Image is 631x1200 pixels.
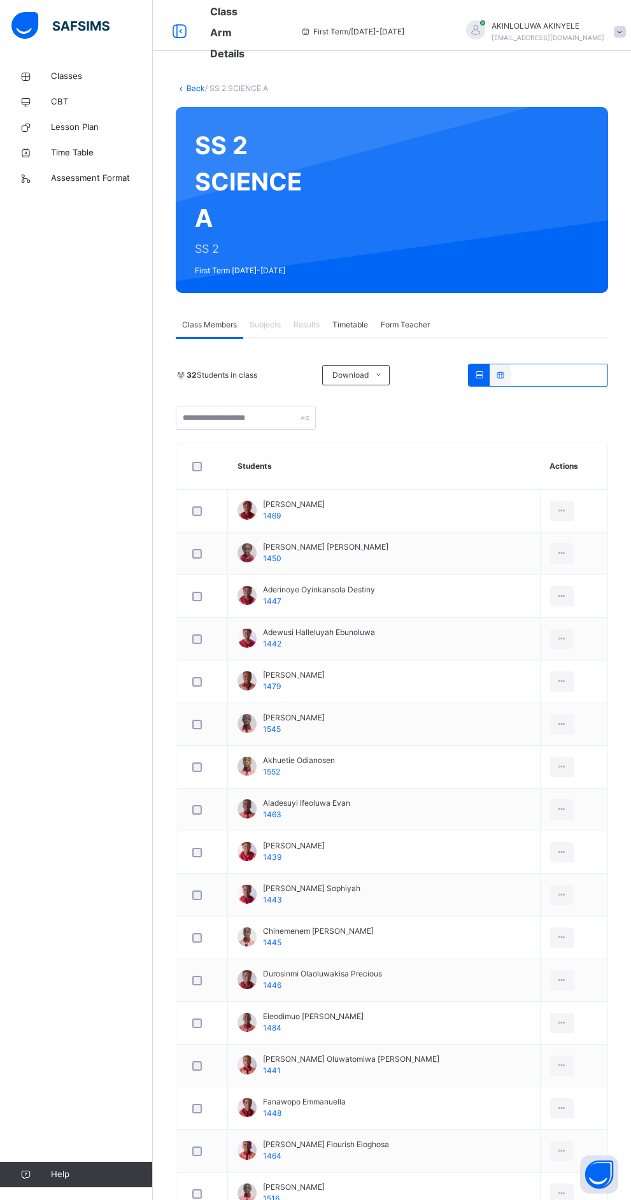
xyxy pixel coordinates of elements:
[205,83,268,93] span: / SS 2 SCIENCE A
[263,584,375,596] span: Aderinoye Oyinkansola Destiny
[263,1151,281,1161] span: 1464
[263,1096,346,1108] span: Fanawopo Emmanuella
[182,319,237,331] span: Class Members
[263,511,281,520] span: 1469
[263,1054,439,1065] span: [PERSON_NAME] Oluwatomiwa [PERSON_NAME]
[263,1108,281,1118] span: 1448
[263,627,375,638] span: Adewusi Halleluyah Ebunoluwa
[51,1168,152,1181] span: Help
[294,319,320,331] span: Results
[301,26,404,38] span: session/term information
[51,172,153,185] span: Assessment Format
[263,883,360,894] span: [PERSON_NAME] Sophiyah
[263,938,281,947] span: 1445
[263,840,325,852] span: [PERSON_NAME]
[263,852,281,862] span: 1439
[332,369,369,381] span: Download
[51,146,153,159] span: Time Table
[263,499,325,510] span: [PERSON_NAME]
[263,968,382,980] span: Durosinmi Olaoluwakisa Precious
[580,1155,618,1194] button: Open asap
[263,980,281,990] span: 1446
[210,5,245,60] span: Class Arm Details
[263,554,281,563] span: 1450
[263,1182,325,1193] span: [PERSON_NAME]
[263,639,281,648] span: 1442
[263,1066,281,1075] span: 1441
[263,682,281,691] span: 1479
[381,319,430,331] span: Form Teacher
[187,370,197,380] b: 32
[263,669,325,681] span: [PERSON_NAME]
[263,767,280,776] span: 1552
[195,265,309,276] span: First Term [DATE]-[DATE]
[492,34,604,41] span: [EMAIL_ADDRESS][DOMAIN_NAME]
[263,755,335,766] span: Akhuetie Odianosen
[263,596,281,606] span: 1447
[263,1023,281,1032] span: 1484
[11,12,110,39] img: safsims
[263,895,282,904] span: 1443
[187,369,257,381] span: Students in class
[51,70,153,83] span: Classes
[250,319,281,331] span: Subjects
[51,121,153,134] span: Lesson Plan
[492,20,604,32] span: AKINLOLUWA AKINYELE
[263,541,388,553] span: [PERSON_NAME] [PERSON_NAME]
[228,443,541,490] th: Students
[263,810,281,819] span: 1463
[263,797,350,809] span: Aladesuyi Ifeoluwa Evan
[263,712,325,724] span: [PERSON_NAME]
[187,83,205,93] a: Back
[263,1139,389,1150] span: [PERSON_NAME] Flourish Eloghosa
[263,1011,364,1022] span: Eleodimuo [PERSON_NAME]
[51,96,153,108] span: CBT
[263,925,374,937] span: Chinemenem [PERSON_NAME]
[263,724,281,734] span: 1545
[332,319,368,331] span: Timetable
[540,443,607,490] th: Actions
